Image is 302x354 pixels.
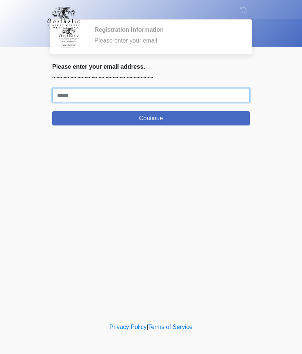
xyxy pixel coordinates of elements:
[52,63,250,70] h2: Please enter your email address.
[148,324,192,330] a: Terms of Service
[45,6,82,29] img: Aesthetic Surgery Centre, PLLC Logo
[147,324,148,330] a: |
[94,36,239,45] div: Please enter your email
[52,111,250,125] button: Continue
[58,26,80,49] img: Agent Avatar
[110,324,147,330] a: Privacy Policy
[52,73,250,82] p: ~~~~~~~~~~~~~~~~~~~~~~~~~~~~~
